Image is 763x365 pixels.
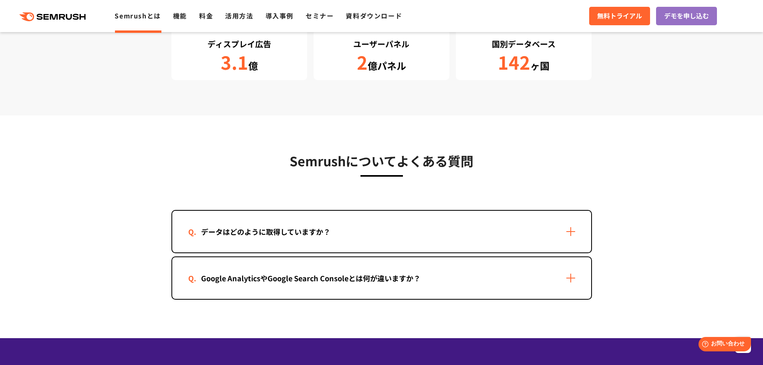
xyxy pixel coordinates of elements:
a: 活用方法 [225,11,253,20]
span: 142 [498,49,530,75]
div: 国別データベース [460,38,588,50]
span: デモを申し込む [664,11,709,21]
div: データはどのように取得していますか？ [188,226,343,238]
span: 2 [357,49,368,75]
span: 無料トライアル [597,11,642,21]
div: 億 [175,52,303,73]
div: ヶ国 [460,52,588,73]
div: 億パネル [318,52,445,73]
span: 3.1 [221,49,248,75]
a: セミナー [306,11,334,20]
a: 資料ダウンロード [346,11,402,20]
a: 導入事例 [266,11,294,20]
a: Semrushとは [115,11,161,20]
a: 無料トライアル [589,7,650,25]
h3: Semrushについてよくある質問 [171,151,592,171]
div: ユーザーパネル [318,38,445,50]
div: ディスプレイ広告 [175,38,303,50]
a: デモを申し込む [656,7,717,25]
a: 料金 [199,11,213,20]
a: 機能 [173,11,187,20]
iframe: Help widget launcher [692,334,754,356]
div: Google AnalyticsやGoogle Search Consoleとは何が違いますか？ [188,272,433,284]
